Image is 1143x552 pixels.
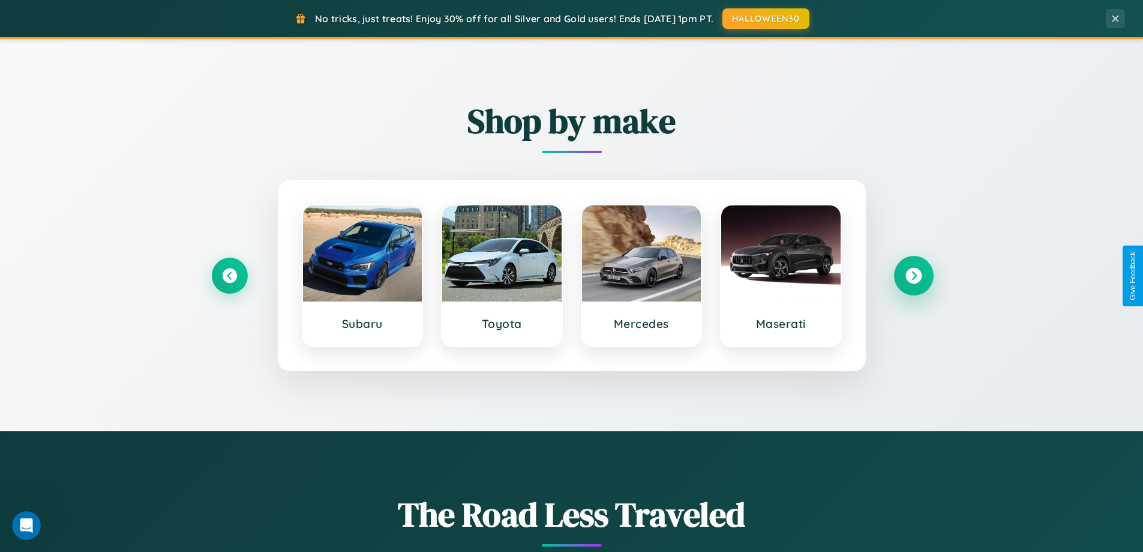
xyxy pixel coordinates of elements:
[722,8,809,29] button: HALLOWEEN30
[212,98,932,144] h2: Shop by make
[733,317,829,331] h3: Maserati
[1129,252,1137,300] div: Give Feedback
[315,13,713,25] span: No tricks, just treats! Enjoy 30% off for all Silver and Gold users! Ends [DATE] 1pm PT.
[212,491,932,538] h1: The Road Less Traveled
[594,317,689,331] h3: Mercedes
[454,317,550,331] h3: Toyota
[12,511,41,540] iframe: Intercom live chat
[315,317,410,331] h3: Subaru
